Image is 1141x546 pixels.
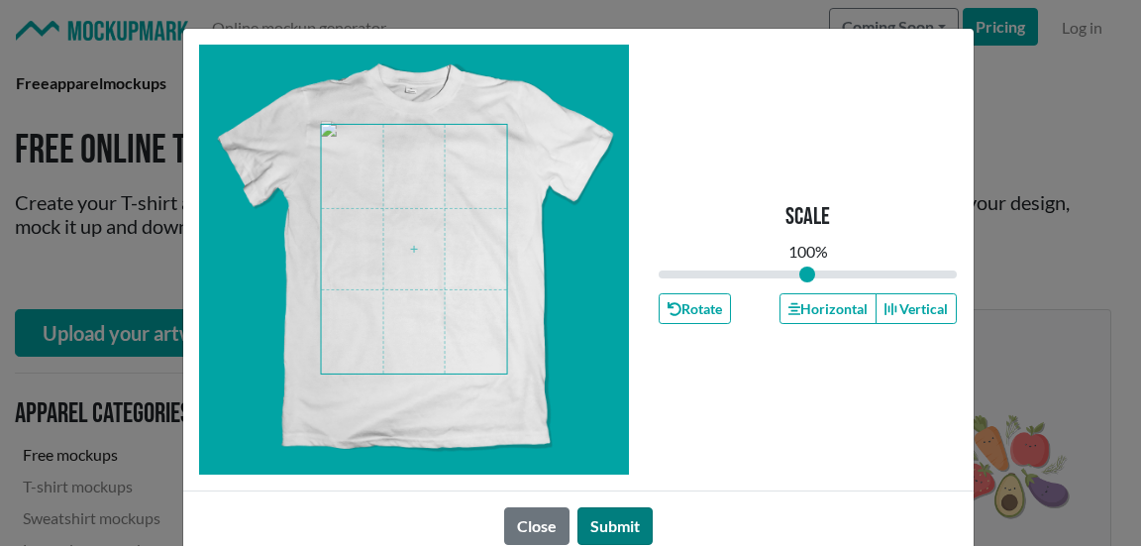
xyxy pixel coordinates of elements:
[779,293,877,324] button: Horizontal
[577,507,653,545] button: Submit
[659,293,731,324] button: Rotate
[785,203,830,232] p: Scale
[788,240,828,264] div: 100 %
[504,507,570,545] button: Close
[876,293,957,324] button: Vertical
